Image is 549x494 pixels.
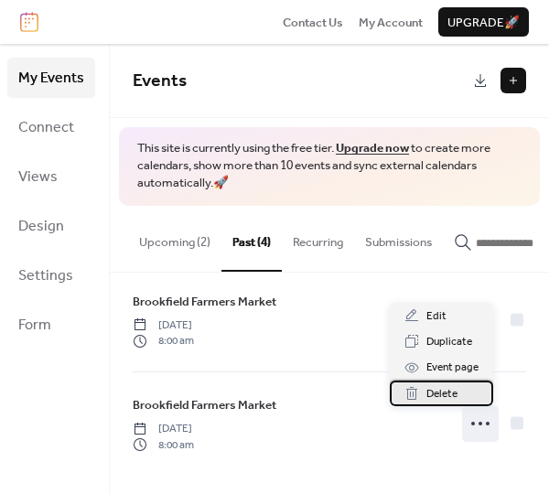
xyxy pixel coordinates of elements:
span: This site is currently using the free tier. to create more calendars, show more than 10 events an... [137,140,522,192]
a: My Events [7,58,95,98]
span: Design [18,212,64,242]
a: Connect [7,107,95,147]
a: Upgrade now [336,136,409,160]
span: [DATE] [133,421,194,437]
span: My Events [18,64,84,93]
a: Brookfield Farmers Market [133,292,276,312]
button: Submissions [354,206,443,270]
span: Brookfield Farmers Market [133,396,276,414]
span: My Account [359,14,423,32]
a: Contact Us [283,13,343,31]
img: logo [20,12,38,32]
span: Form [18,311,51,340]
span: Edit [426,307,447,326]
span: 8:00 am [133,437,194,454]
span: Views [18,163,58,192]
button: Upgrade🚀 [438,7,529,37]
button: Recurring [282,206,354,270]
a: Views [7,156,95,197]
span: Delete [426,385,457,403]
span: Event page [426,359,479,377]
span: Contact Us [283,14,343,32]
span: 8:00 am [133,333,194,349]
a: Settings [7,255,95,295]
span: Events [133,64,187,98]
a: My Account [359,13,423,31]
span: Upgrade 🚀 [447,14,520,32]
a: Design [7,206,95,246]
span: Connect [18,113,74,143]
button: Upcoming (2) [128,206,221,270]
span: Brookfield Farmers Market [133,293,276,311]
span: [DATE] [133,317,194,334]
span: Settings [18,262,73,291]
span: Duplicate [426,333,472,351]
button: Past (4) [221,206,282,272]
a: Form [7,305,95,345]
a: Brookfield Farmers Market [133,395,276,415]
